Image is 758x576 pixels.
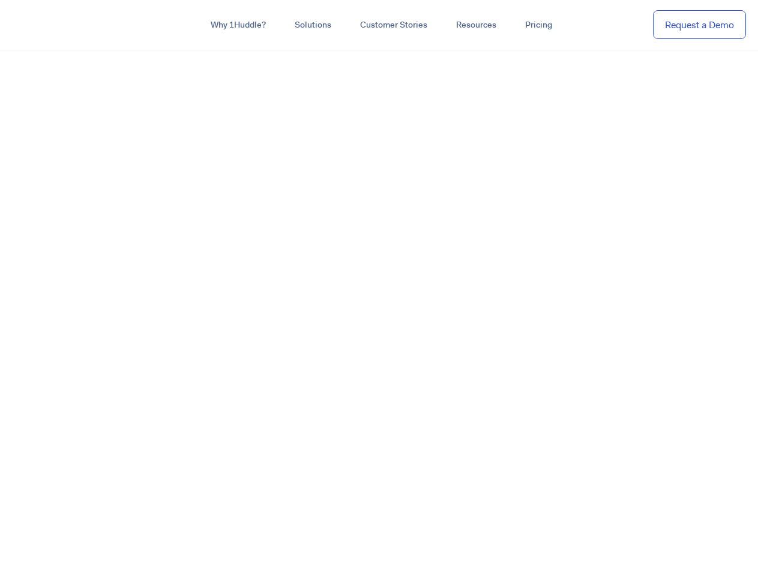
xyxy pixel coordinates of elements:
a: Why 1Huddle? [196,14,280,36]
a: Solutions [280,14,346,36]
a: Request a Demo [653,10,746,40]
a: Pricing [511,14,567,36]
img: ... [12,13,98,36]
a: Customer Stories [346,14,442,36]
a: Resources [442,14,511,36]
